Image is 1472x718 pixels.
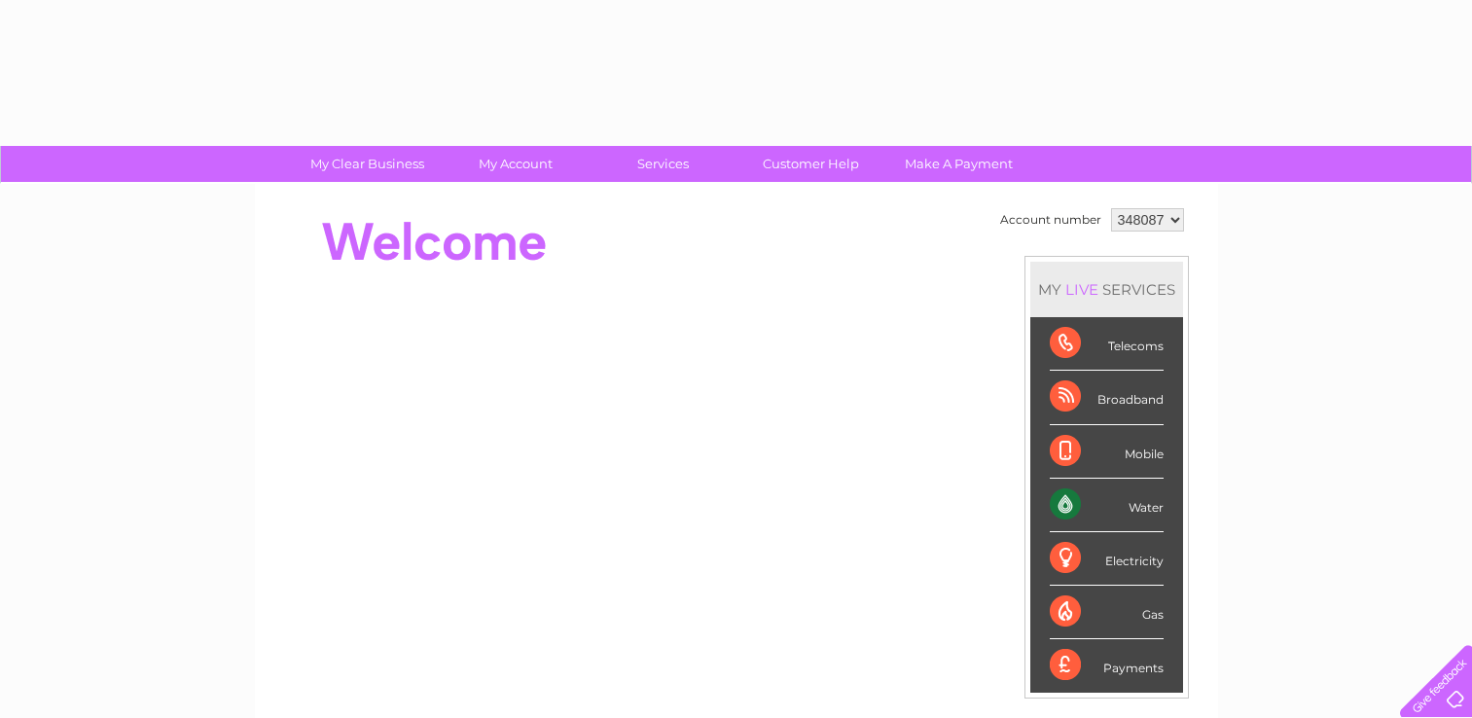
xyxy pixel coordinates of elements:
[583,146,743,182] a: Services
[435,146,595,182] a: My Account
[1050,586,1164,639] div: Gas
[1030,262,1183,317] div: MY SERVICES
[1050,639,1164,692] div: Payments
[1050,317,1164,371] div: Telecoms
[1050,532,1164,586] div: Electricity
[995,203,1106,236] td: Account number
[1050,479,1164,532] div: Water
[731,146,891,182] a: Customer Help
[1061,280,1102,299] div: LIVE
[879,146,1039,182] a: Make A Payment
[1050,371,1164,424] div: Broadband
[287,146,448,182] a: My Clear Business
[1050,425,1164,479] div: Mobile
